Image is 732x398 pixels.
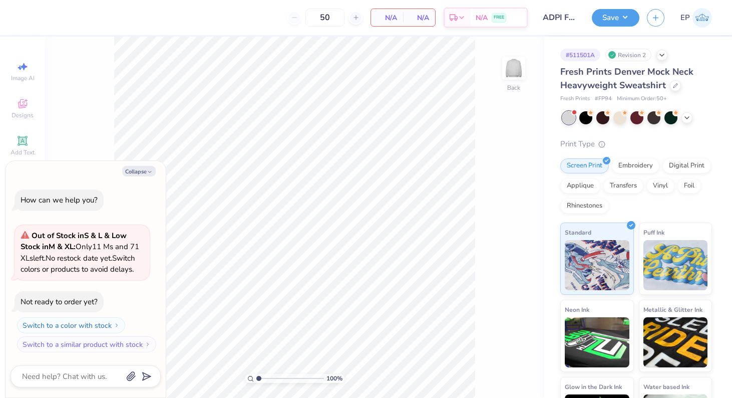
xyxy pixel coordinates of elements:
div: Applique [560,178,600,193]
span: No restock date yet. [46,253,112,263]
span: Glow in the Dark Ink [565,381,622,392]
div: Transfers [603,178,643,193]
span: FREE [494,14,504,21]
span: EP [680,12,690,24]
span: Metallic & Glitter Ink [643,304,702,315]
div: Print Type [560,138,712,150]
span: N/A [409,13,429,23]
div: Vinyl [646,178,674,193]
div: How can we help you? [21,195,98,205]
span: Minimum Order: 50 + [617,95,667,103]
img: Back [504,58,524,78]
img: Metallic & Glitter Ink [643,317,708,367]
span: Fresh Prints [560,95,590,103]
div: Digital Print [662,158,711,173]
span: 100 % [326,374,342,383]
img: Switch to a color with stock [114,322,120,328]
div: Revision 2 [605,49,651,61]
span: Puff Ink [643,227,664,238]
img: Switch to a similar product with stock [145,341,151,347]
img: Puff Ink [643,240,708,290]
button: Collapse [122,166,156,176]
span: Water based Ink [643,381,689,392]
strong: Out of Stock in S & L [32,231,104,241]
img: Standard [565,240,629,290]
img: Neon Ink [565,317,629,367]
span: N/A [476,13,488,23]
span: Only 11 Ms and 71 XLs left. Switch colors or products to avoid delays. [21,231,139,275]
span: Neon Ink [565,304,589,315]
div: Rhinestones [560,198,609,214]
input: Untitled Design [535,8,584,28]
span: Designs [12,111,34,119]
input: – – [305,9,344,27]
div: # 511501A [560,49,600,61]
span: Image AI [11,74,35,82]
span: N/A [377,13,397,23]
div: Foil [677,178,701,193]
div: Embroidery [612,158,659,173]
div: Screen Print [560,158,609,173]
span: Fresh Prints Denver Mock Neck Heavyweight Sweatshirt [560,66,693,91]
span: Standard [565,227,591,238]
span: # FP94 [595,95,612,103]
div: Back [507,83,520,92]
img: Ella Parastaran [692,8,712,28]
button: Switch to a similar product with stock [17,336,156,352]
button: Save [592,9,639,27]
button: Switch to a color with stock [17,317,125,333]
a: EP [680,8,712,28]
span: Add Text [11,148,35,156]
div: Not ready to order yet? [21,297,98,307]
